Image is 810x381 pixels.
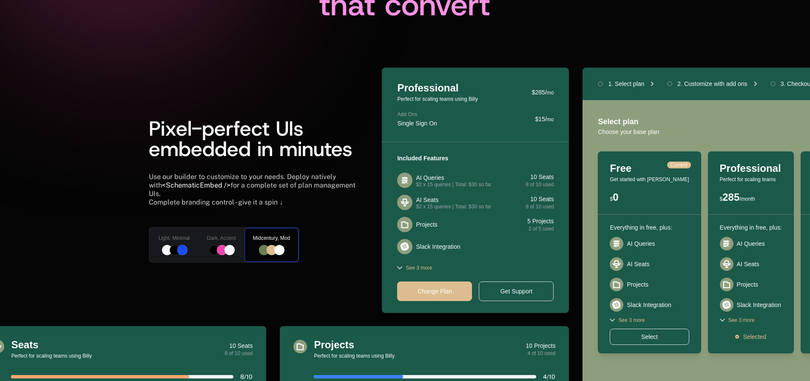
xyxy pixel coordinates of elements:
[720,196,723,202] span: $
[720,163,781,173] div: Professional
[397,281,472,301] div: Change Plan
[547,117,554,122] span: mo
[526,195,554,203] div: 10 Seats
[397,83,477,93] div: Professional
[11,340,225,350] div: Seats
[526,173,554,181] div: 10 Seats
[253,235,290,242] span: Midcentury, Mod
[720,177,781,182] div: Perfect for scaling teams
[743,333,766,341] span: Selected
[535,115,554,123] div: $15/
[526,181,554,188] div: 8 of 10 used
[610,177,689,182] div: Get started with [PERSON_NAME]
[416,196,438,204] div: AI Seats
[739,196,755,202] span: /month
[225,350,253,357] div: 8 of 10 used
[527,225,554,232] div: 2 of 5 used
[610,163,689,173] div: Free
[479,281,554,301] div: Get Support
[618,317,645,324] span: See 3 more
[11,353,225,358] div: Perfect for scaling teams using Billy
[627,239,655,248] div: AI Queries
[613,191,618,203] span: 0
[543,374,555,380] div: 4 / 10
[610,196,613,202] span: $
[610,223,689,232] div: Everything in free, plus:
[397,112,437,117] div: Add Ons
[667,162,691,168] div: Current
[737,260,759,268] div: AI Seats
[547,90,554,96] span: mo
[526,203,554,210] div: 8 of 10 used
[627,260,649,268] div: AI Seats
[627,301,671,309] div: Slack Integration
[149,198,299,207] div: Complete branding control - give it a spin ↓
[397,120,437,126] div: Single Sign On
[532,88,554,97] div: $285/
[737,239,765,248] div: AI Queries
[608,80,644,88] div: 1. Select plan
[416,173,444,182] div: AI Queries
[416,182,491,187] div: $2 x 15 queries | Total: $30 so far
[158,235,190,242] span: Light, Minimal
[397,97,477,102] div: Perfect for scaling teams using Billy
[737,301,781,309] div: Slack Integration
[162,181,230,189] span: <SchematicEmbed />
[416,220,438,229] div: Projects
[610,329,689,345] div: Select
[720,223,782,232] div: Everything in free, plus:
[677,80,747,88] div: 2. Customize with add ons
[526,341,555,350] div: 10 Projects
[722,191,739,203] span: 285
[737,280,759,289] div: Projects
[416,242,460,251] div: Slack Integration
[627,280,648,289] div: Projects
[397,154,554,162] div: Included Features
[225,341,253,350] div: 10 Seats
[149,173,361,198] div: Use our builder to customize to your needs. Deploy natively with for a complete set of plan manag...
[406,264,432,271] span: See 3 more
[207,235,236,242] span: Dark, Accent
[526,350,555,357] div: 4 of 10 used
[416,204,491,209] div: $2 x 15 queries | Total: $30 so far
[314,353,526,358] div: Perfect for scaling teams using Billy
[240,374,253,380] div: 8 / 10
[527,217,554,225] div: 5 Projects
[149,115,352,162] span: Pixel-perfect UIs embedded in minutes
[314,340,526,350] div: Projects
[728,317,755,324] span: See 3 more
